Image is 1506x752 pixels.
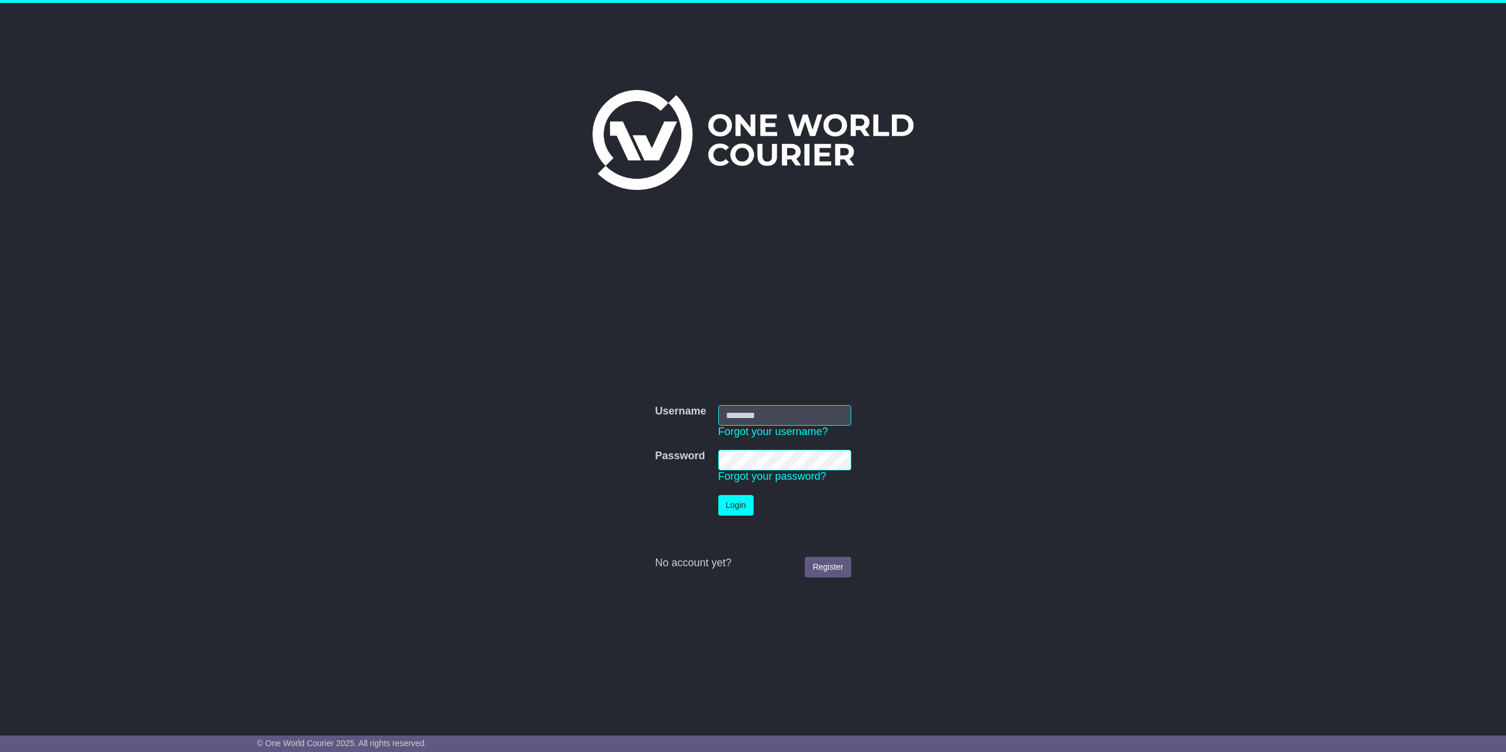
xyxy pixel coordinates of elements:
[257,738,427,748] span: © One World Courier 2025. All rights reserved.
[718,495,754,516] button: Login
[655,450,705,463] label: Password
[655,557,851,570] div: No account yet?
[718,426,828,437] a: Forgot your username?
[718,470,827,482] a: Forgot your password?
[805,557,851,577] a: Register
[592,90,914,190] img: One World
[655,405,706,418] label: Username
